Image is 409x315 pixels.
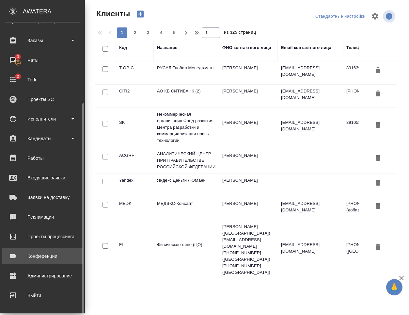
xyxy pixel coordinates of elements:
div: Проекты процессинга [5,232,80,241]
p: [PHONE_NUMBER] (добавочный 105) [346,200,405,213]
div: Рекламации [5,212,80,222]
a: Администрирование [2,268,83,284]
div: Чаты [5,55,80,65]
div: Конференции [5,251,80,261]
p: 89105834335 [346,119,405,126]
td: [PERSON_NAME] [219,174,278,197]
p: [EMAIL_ADDRESS][DOMAIN_NAME] [281,200,340,213]
p: 89163910013 [346,65,405,71]
span: Посмотреть информацию [383,10,397,23]
td: MEDK [116,197,154,220]
button: 3 [143,27,153,38]
a: Выйти [2,287,83,304]
td: [PERSON_NAME] [219,197,278,220]
button: Удалить [372,152,384,164]
div: Заявки на доставку [5,192,80,202]
div: Исполнители [5,114,80,124]
span: 5 [169,29,180,36]
p: [EMAIL_ADDRESS][DOMAIN_NAME] [281,88,340,101]
td: T-OP-C [116,61,154,84]
a: Заявки на доставку [2,189,83,206]
div: Todo [5,75,80,85]
td: Физическое лицо (ЦО) [154,238,219,261]
span: Настроить таблицу [367,8,383,24]
a: Проекты процессинга [2,228,83,245]
td: РУСАЛ Глобал Менеджмент [154,61,219,84]
p: [PHONE_NUMBER] ([GEOGRAPHIC_DATA]) [346,241,405,255]
td: МЕДЭКС-Консалт [154,197,219,220]
button: 5 [169,27,180,38]
button: Создать [133,8,148,20]
td: [PERSON_NAME] [219,149,278,172]
td: Яндекс Деньги / ЮМани [154,174,219,197]
td: Yandex [116,174,154,197]
div: Название [157,44,177,51]
span: 3 [13,54,23,60]
a: 3Чаты [2,52,83,68]
a: Проекты SC [2,91,83,108]
span: 🙏 [389,280,400,294]
p: [PHONE_NUMBER] [346,88,405,94]
a: Работы [2,150,83,166]
div: Код [119,44,127,51]
a: Рекламации [2,209,83,225]
td: ACGRF [116,149,154,172]
span: 4 [156,29,166,36]
span: 2 [130,29,140,36]
button: Удалить [372,65,384,77]
td: Некоммерческая организация Фонд развития Центра разработки и коммерциализации новых технологий [154,108,219,147]
button: Удалить [372,177,384,189]
td: CITI2 [116,85,154,108]
span: 3 [143,29,153,36]
button: Удалить [372,88,384,100]
div: Заказы [5,36,80,45]
td: [PERSON_NAME] [219,116,278,139]
td: [PERSON_NAME] [219,61,278,84]
td: [PERSON_NAME] ([GEOGRAPHIC_DATA]) [EMAIL_ADDRESS][DOMAIN_NAME] [PHONE_NUMBER] ([GEOGRAPHIC_DATA])... [219,220,278,279]
div: Телефон контактного лица [346,44,404,51]
td: FL [116,238,154,261]
div: Проекты SC [5,94,80,104]
button: 2 [130,27,140,38]
button: 🙏 [386,279,402,295]
div: Кандидаты [5,134,80,143]
td: АО КБ СИТИБАНК (2) [154,85,219,108]
button: Удалить [372,119,384,131]
p: [EMAIL_ADDRESS][DOMAIN_NAME] [281,241,340,255]
div: Входящие заявки [5,173,80,183]
div: split button [314,11,367,22]
span: из 325 страниц [224,28,256,38]
div: AWATERA [23,5,85,18]
div: Администрирование [5,271,80,281]
div: Выйти [5,290,80,300]
a: Входящие заявки [2,170,83,186]
span: 2 [13,73,23,80]
td: SK [116,116,154,139]
a: 2Todo [2,72,83,88]
p: [EMAIL_ADDRESS][DOMAIN_NAME] [281,119,340,132]
td: АНАЛИТИЧЕСКИЙ ЦЕНТР ПРИ ПРАВИТЕЛЬСТВЕ РОССИЙСКОЙ ФЕДЕРАЦИИ [154,147,219,174]
span: Клиенты [95,8,130,19]
a: Конференции [2,248,83,264]
button: Удалить [372,200,384,212]
div: Работы [5,153,80,163]
td: [PERSON_NAME] [219,85,278,108]
button: 4 [156,27,166,38]
p: [EMAIL_ADDRESS][DOMAIN_NAME] [281,65,340,78]
div: Email контактного лица [281,44,331,51]
div: ФИО контактного лица [222,44,271,51]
